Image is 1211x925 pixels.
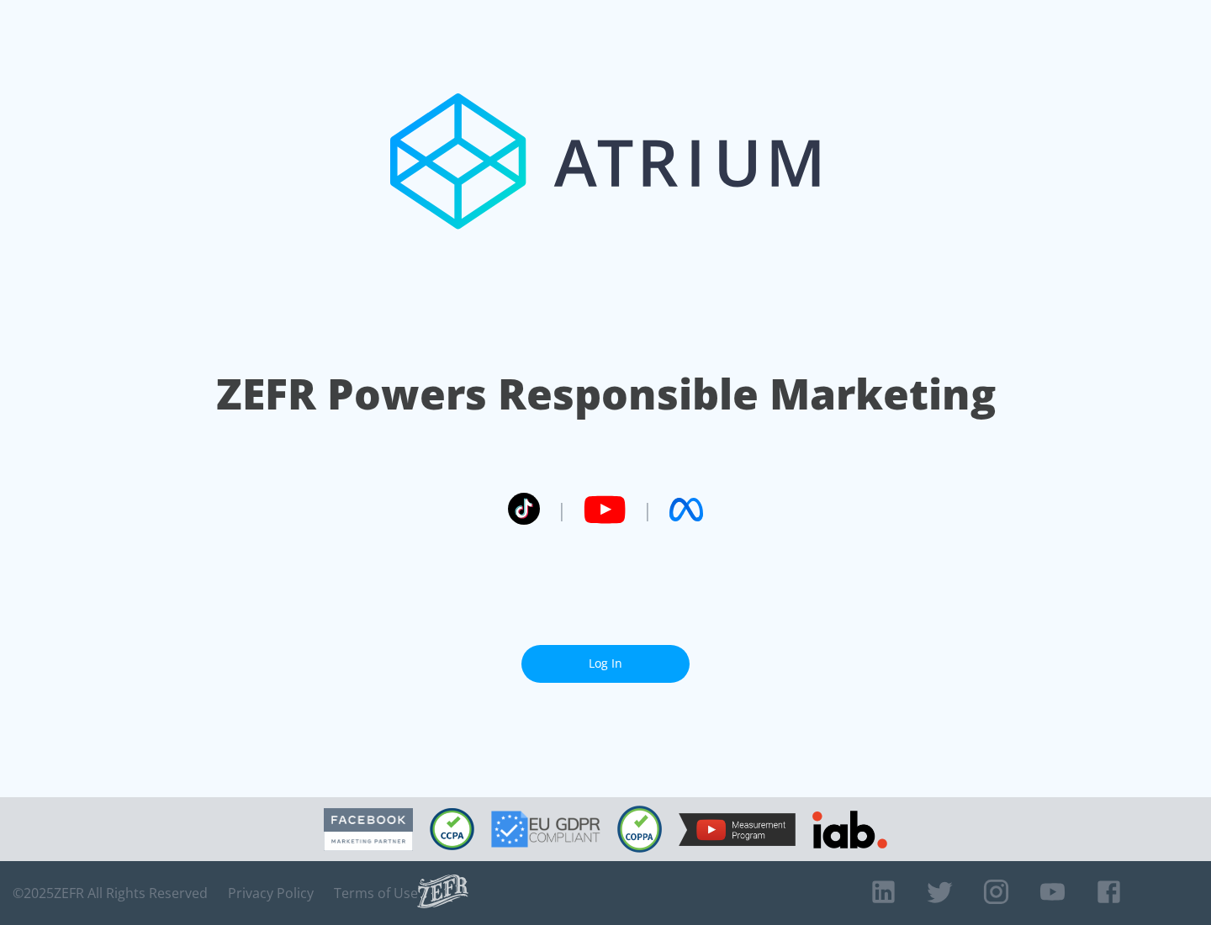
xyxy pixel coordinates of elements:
img: COPPA Compliant [617,806,662,853]
a: Privacy Policy [228,885,314,901]
img: Facebook Marketing Partner [324,808,413,851]
span: | [557,497,567,522]
img: CCPA Compliant [430,808,474,850]
img: IAB [812,811,887,848]
a: Terms of Use [334,885,418,901]
a: Log In [521,645,690,683]
span: © 2025 ZEFR All Rights Reserved [13,885,208,901]
img: GDPR Compliant [491,811,600,848]
span: | [643,497,653,522]
h1: ZEFR Powers Responsible Marketing [216,365,996,423]
img: YouTube Measurement Program [679,813,796,846]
